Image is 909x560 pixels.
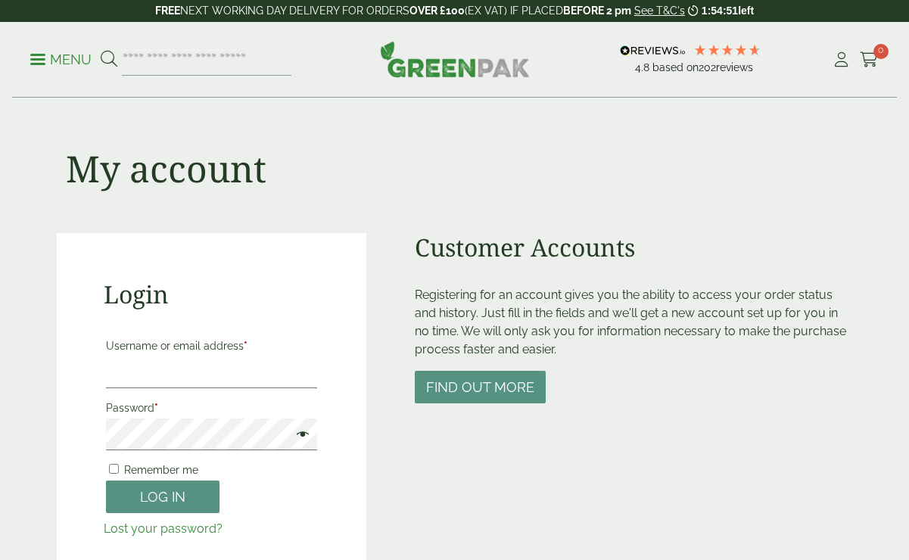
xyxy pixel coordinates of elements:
[104,280,320,309] h2: Login
[124,464,198,476] span: Remember me
[699,61,716,73] span: 202
[563,5,631,17] strong: BEFORE 2 pm
[620,45,686,56] img: REVIEWS.io
[106,335,318,356] label: Username or email address
[30,51,92,69] p: Menu
[30,51,92,66] a: Menu
[860,52,879,67] i: Cart
[66,147,266,191] h1: My account
[832,52,851,67] i: My Account
[415,371,546,403] button: Find out more
[634,5,685,17] a: See T&C's
[738,5,754,17] span: left
[635,61,652,73] span: 4.8
[415,381,546,395] a: Find out more
[693,43,761,57] div: 4.79 Stars
[716,61,753,73] span: reviews
[106,481,219,513] button: Log in
[409,5,465,17] strong: OVER £100
[109,464,119,474] input: Remember me
[104,521,223,536] a: Lost your password?
[415,286,852,359] p: Registering for an account gives you the ability to access your order status and history. Just fi...
[702,5,738,17] span: 1:54:51
[873,44,889,59] span: 0
[860,48,879,71] a: 0
[380,41,530,77] img: GreenPak Supplies
[106,397,318,418] label: Password
[652,61,699,73] span: Based on
[155,5,180,17] strong: FREE
[415,233,852,262] h2: Customer Accounts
